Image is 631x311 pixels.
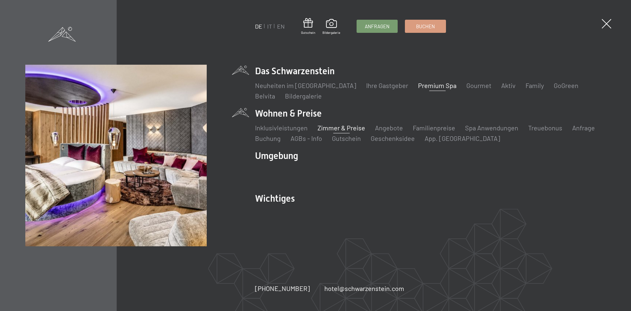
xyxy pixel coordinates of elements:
span: Anfragen [365,23,389,30]
a: Spa Anwendungen [465,124,518,132]
span: Bildergalerie [322,30,340,35]
a: Anfrage [572,124,595,132]
a: EN [277,23,285,30]
a: Gutschein [332,134,361,142]
a: Bildergalerie [285,92,322,100]
a: Premium Spa [418,81,456,89]
a: Family [526,81,544,89]
a: GoGreen [554,81,578,89]
a: Gourmet [466,81,491,89]
a: Bildergalerie [322,19,340,35]
a: IT [267,23,272,30]
a: Buchen [405,20,446,33]
span: Buchen [416,23,435,30]
a: AGBs - Info [291,134,322,142]
a: [PHONE_NUMBER] [255,284,310,293]
a: hotel@schwarzenstein.com [324,284,404,293]
a: Inklusivleistungen [255,124,308,132]
a: DE [255,23,262,30]
a: Familienpreise [413,124,455,132]
a: Aktiv [501,81,516,89]
a: Belvita [255,92,275,100]
span: [PHONE_NUMBER] [255,284,310,292]
a: Geschenksidee [371,134,415,142]
a: Buchung [255,134,281,142]
a: Ihre Gastgeber [366,81,408,89]
a: Zimmer & Preise [317,124,365,132]
a: App. [GEOGRAPHIC_DATA] [425,134,500,142]
a: Treuebonus [528,124,562,132]
a: Anfragen [357,20,397,33]
a: Neuheiten im [GEOGRAPHIC_DATA] [255,81,356,89]
span: Gutschein [301,30,315,35]
a: Angebote [375,124,403,132]
a: Gutschein [301,18,315,35]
